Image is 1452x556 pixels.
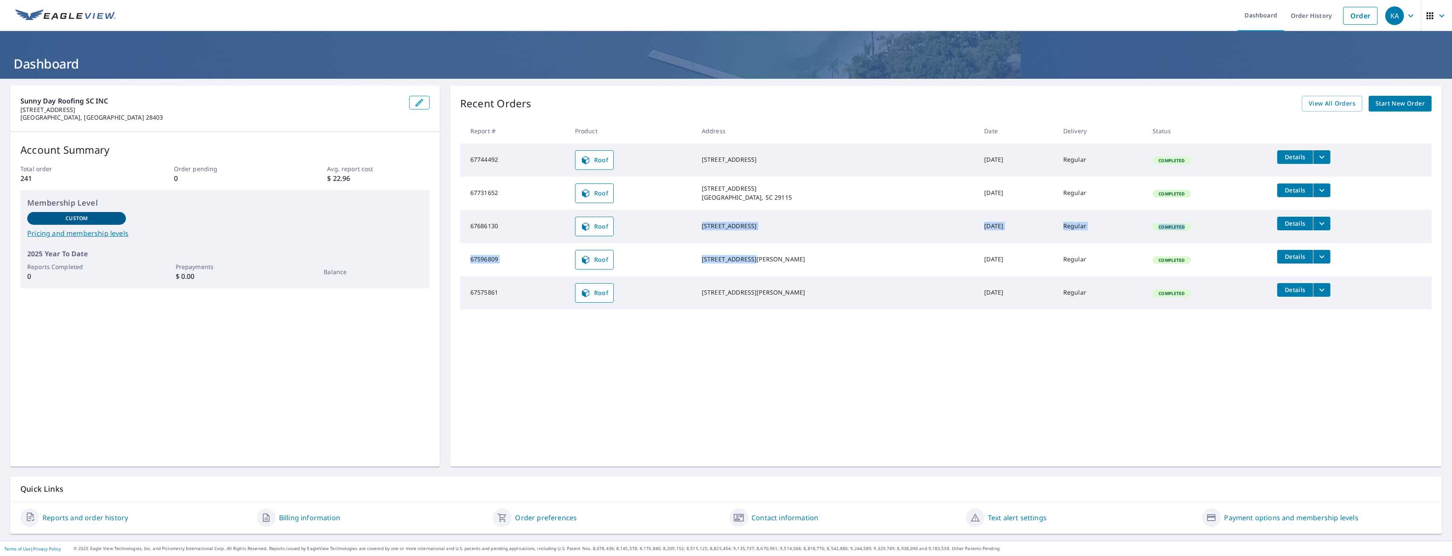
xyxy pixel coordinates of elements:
[20,96,402,106] p: Sunny Day Roofing SC INC
[279,513,340,523] a: Billing information
[176,271,274,281] p: $ 0.00
[1313,150,1330,164] button: filesDropdownBtn-67744492
[1056,276,1146,310] td: Regular
[1282,252,1308,261] span: Details
[1277,250,1313,264] button: detailsBtn-67596809
[1277,217,1313,230] button: detailsBtn-67686130
[43,513,128,523] a: Reports and order history
[327,173,429,183] p: $ 22.96
[1056,210,1146,243] td: Regular
[324,267,422,276] p: Balance
[1224,513,1358,523] a: Payment options and membership levels
[695,118,977,143] th: Address
[1277,150,1313,164] button: detailsBtn-67744492
[460,143,568,177] td: 67744492
[1056,243,1146,276] td: Regular
[33,546,61,552] a: Privacy Policy
[1313,217,1330,230] button: filesDropdownBtn-67686130
[27,271,126,281] p: 0
[988,513,1047,523] a: Text alert settings
[27,228,423,238] a: Pricing and membership levels
[327,164,429,173] p: Avg. report cost
[1277,283,1313,297] button: detailsBtn-67575861
[174,173,276,183] p: 0
[460,177,568,210] td: 67731652
[977,243,1056,276] td: [DATE]
[27,249,423,259] p: 2025 Year To Date
[1282,153,1308,161] span: Details
[1369,96,1432,112] a: Start New Order
[1282,186,1308,194] span: Details
[1056,118,1146,143] th: Delivery
[581,288,609,298] span: Roof
[65,215,88,222] p: Custom
[20,142,430,158] p: Account Summary
[20,106,402,114] p: [STREET_ADDRESS]
[1153,290,1190,296] span: Completed
[568,118,695,143] th: Product
[460,276,568,310] td: 67575861
[702,155,971,164] div: [STREET_ADDRESS]
[1343,7,1378,25] a: Order
[575,250,614,269] a: Roof
[20,114,402,121] p: [GEOGRAPHIC_DATA], [GEOGRAPHIC_DATA] 28403
[460,96,532,112] p: Recent Orders
[575,150,614,170] a: Roof
[1282,286,1308,294] span: Details
[575,217,614,236] a: Roof
[1056,143,1146,177] td: Regular
[1153,191,1190,197] span: Completed
[752,513,818,523] a: Contact information
[515,513,577,523] a: Order preferences
[1146,118,1270,143] th: Status
[4,546,31,552] a: Terms of Use
[27,197,423,209] p: Membership Level
[1282,219,1308,227] span: Details
[27,262,126,271] p: Reports Completed
[581,188,609,198] span: Roof
[1277,183,1313,197] button: detailsBtn-67731652
[20,484,1432,494] p: Quick Links
[1375,98,1425,109] span: Start New Order
[10,55,1442,72] h1: Dashboard
[20,164,122,173] p: Total order
[1302,96,1362,112] a: View All Orders
[460,210,568,243] td: 67686130
[460,243,568,276] td: 67596809
[702,184,971,201] div: [STREET_ADDRESS] [GEOGRAPHIC_DATA], SC 29115
[1313,250,1330,264] button: filesDropdownBtn-67596809
[15,9,116,22] img: EV Logo
[581,155,609,165] span: Roof
[1153,257,1190,263] span: Completed
[702,222,971,230] div: [STREET_ADDRESS]
[1313,183,1330,197] button: filesDropdownBtn-67731652
[176,262,274,271] p: Prepayments
[1313,283,1330,297] button: filesDropdownBtn-67575861
[1385,6,1404,25] div: KA
[702,255,971,264] div: [STREET_ADDRESS][PERSON_NAME]
[20,173,122,183] p: 241
[1153,224,1190,230] span: Completed
[977,276,1056,310] td: [DATE]
[1153,158,1190,163] span: Completed
[702,288,971,297] div: [STREET_ADDRESS][PERSON_NAME]
[174,164,276,173] p: Order pending
[977,177,1056,210] td: [DATE]
[977,210,1056,243] td: [DATE]
[977,118,1056,143] th: Date
[1056,177,1146,210] td: Regular
[581,221,609,232] span: Roof
[575,283,614,303] a: Roof
[575,183,614,203] a: Roof
[581,255,609,265] span: Roof
[977,143,1056,177] td: [DATE]
[460,118,568,143] th: Report #
[74,545,1448,552] p: © 2025 Eagle View Technologies, Inc. and Pictometry International Corp. All Rights Reserved. Repo...
[4,546,61,551] p: |
[1309,98,1355,109] span: View All Orders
